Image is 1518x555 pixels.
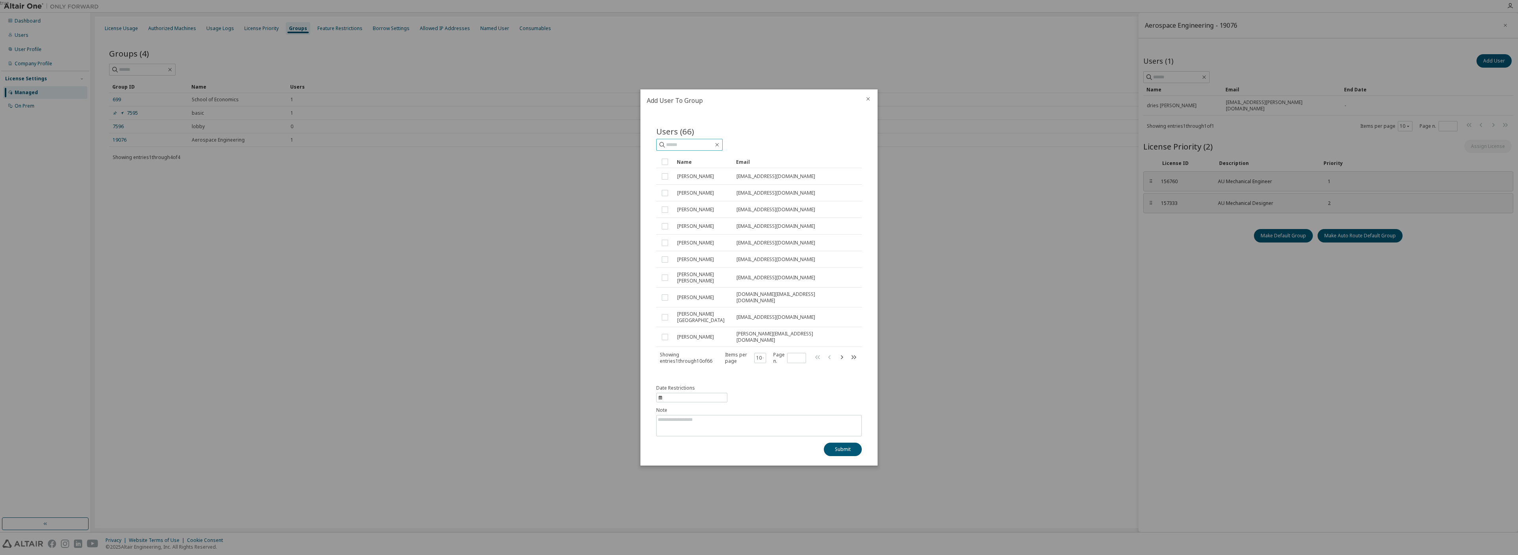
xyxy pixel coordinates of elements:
span: Date Restrictions [656,385,695,391]
div: Email [736,155,848,168]
span: [EMAIL_ADDRESS][DOMAIN_NAME] [736,275,815,281]
h2: Add User To Group [640,89,859,112]
span: [PERSON_NAME] [677,223,714,229]
button: Submit [824,443,862,456]
button: close [865,96,871,102]
div: Name [677,155,730,168]
span: Users (66) [656,126,694,137]
span: [PERSON_NAME][GEOGRAPHIC_DATA] [677,311,729,324]
button: 10 [756,355,765,361]
span: [EMAIL_ADDRESS][DOMAIN_NAME] [736,190,815,196]
span: [PERSON_NAME] [677,173,714,180]
span: [PERSON_NAME] [PERSON_NAME] [677,271,729,284]
span: [EMAIL_ADDRESS][DOMAIN_NAME] [736,223,815,229]
span: [PERSON_NAME] [677,190,714,196]
span: [EMAIL_ADDRESS][DOMAIN_NAME] [736,173,815,180]
span: Showing entries 1 through 10 of 66 [660,351,712,364]
span: [PERSON_NAME] [677,240,714,246]
span: [EMAIL_ADDRESS][DOMAIN_NAME] [736,206,815,213]
span: [EMAIL_ADDRESS][DOMAIN_NAME] [736,314,815,320]
span: [PERSON_NAME][EMAIL_ADDRESS][DOMAIN_NAME] [736,331,848,343]
span: [EMAIL_ADDRESS][DOMAIN_NAME] [736,240,815,246]
span: Items per page [725,352,766,364]
span: [PERSON_NAME] [677,256,714,263]
span: [DOMAIN_NAME][EMAIL_ADDRESS][DOMAIN_NAME] [736,291,848,304]
span: [PERSON_NAME] [677,206,714,213]
button: information [656,385,727,402]
span: Page n. [773,352,806,364]
span: [PERSON_NAME] [677,294,714,301]
label: Note [656,407,862,413]
span: [PERSON_NAME] [677,334,714,340]
span: [EMAIL_ADDRESS][DOMAIN_NAME] [736,256,815,263]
